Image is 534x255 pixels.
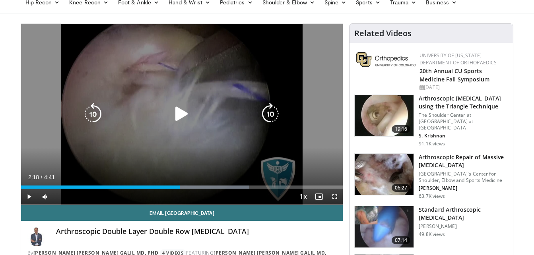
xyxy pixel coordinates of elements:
[419,67,489,83] a: 20th Annual CU Sports Medicine Fall Symposium
[392,236,411,244] span: 07:14
[419,153,508,169] h3: Arthroscopic Repair of Massive [MEDICAL_DATA]
[44,174,55,180] span: 4:41
[355,206,414,247] img: 38854_0000_3.png.150x105_q85_crop-smart_upscale.jpg
[354,95,508,147] a: 19:16 Arthroscopic [MEDICAL_DATA] using the Triangle Technique The Shoulder Center at [GEOGRAPHIC...
[419,95,508,110] h3: Arthroscopic [MEDICAL_DATA] using the Triangle Technique
[419,84,507,91] div: [DATE]
[419,231,445,238] p: 49.8K views
[419,223,508,230] p: [PERSON_NAME]
[21,185,343,189] div: Progress Bar
[419,206,508,222] h3: Standard Arthroscopic [MEDICAL_DATA]
[21,24,343,205] video-js: Video Player
[327,189,343,205] button: Fullscreen
[311,189,327,205] button: Enable picture-in-picture mode
[295,189,311,205] button: Playback Rate
[419,171,508,184] p: [GEOGRAPHIC_DATA]'s Center for Shoulder, Elbow and Sports Medicine
[392,184,411,192] span: 06:27
[37,189,53,205] button: Mute
[419,141,445,147] p: 91.1K views
[392,125,411,133] span: 19:16
[419,52,497,66] a: University of [US_STATE] Department of Orthopaedics
[354,206,508,248] a: 07:14 Standard Arthroscopic [MEDICAL_DATA] [PERSON_NAME] 49.8K views
[419,193,445,199] p: 63.7K views
[355,95,414,136] img: krish_3.png.150x105_q85_crop-smart_upscale.jpg
[41,174,43,180] span: /
[28,174,39,180] span: 2:18
[419,185,508,191] p: [PERSON_NAME]
[21,205,343,221] a: Email [GEOGRAPHIC_DATA]
[56,227,337,236] h4: Arthroscopic Double Layer Double Row [MEDICAL_DATA]
[354,29,412,38] h4: Related Videos
[355,154,414,195] img: 281021_0002_1.png.150x105_q85_crop-smart_upscale.jpg
[356,52,416,67] img: 355603a8-37da-49b6-856f-e00d7e9307d3.png.150x105_q85_autocrop_double_scale_upscale_version-0.2.png
[419,133,508,139] p: S. Krishnan
[27,227,47,246] img: Avatar
[419,112,508,131] p: The Shoulder Center at [GEOGRAPHIC_DATA] at [GEOGRAPHIC_DATA]
[21,189,37,205] button: Play
[354,153,508,199] a: 06:27 Arthroscopic Repair of Massive [MEDICAL_DATA] [GEOGRAPHIC_DATA]'s Center for Shoulder, Elbo...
